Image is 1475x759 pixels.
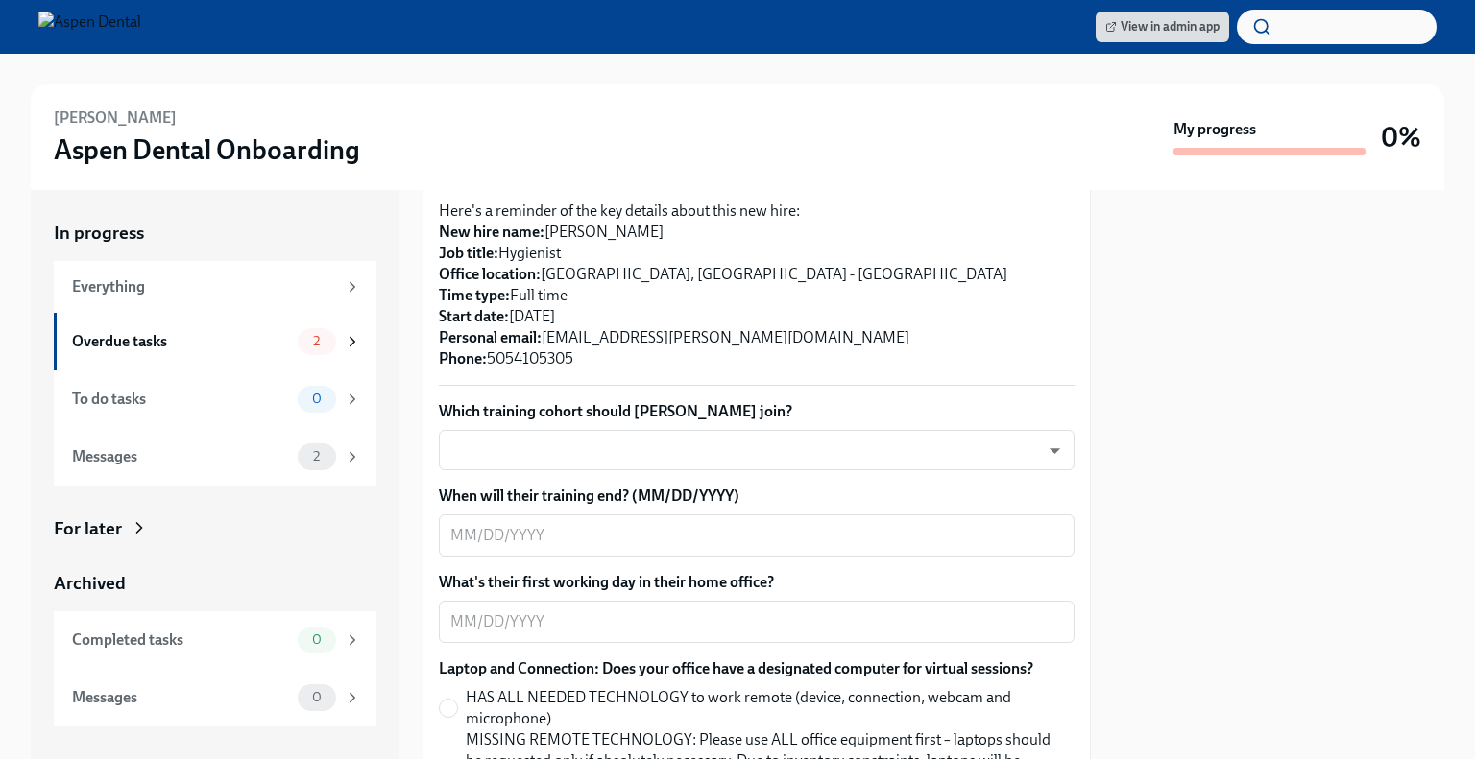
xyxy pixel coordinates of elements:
[1173,119,1256,140] strong: My progress
[54,428,376,486] a: Messages2
[439,572,1075,593] label: What's their first working day in their home office?
[439,486,1075,507] label: When will their training end? (MM/DD/YYYY)
[72,629,290,651] div: Completed tasks
[1105,17,1220,36] span: View in admin app
[301,391,333,406] span: 0
[439,307,509,325] strong: Start date:
[301,690,333,704] span: 0
[72,276,336,297] div: Everything
[54,132,360,167] h3: Aspen Dental Onboarding
[54,516,122,541] div: For later
[54,221,376,246] a: In progress
[466,687,1059,729] span: HAS ALL NEEDED TECHNOLOGY to work remote (device, connection, webcam and microphone)
[72,687,290,708] div: Messages
[54,516,376,541] a: For later
[439,328,542,346] strong: Personal email:
[439,286,510,304] strong: Time type:
[1381,120,1421,154] h3: 0%
[54,669,376,726] a: Messages0
[439,201,1075,369] p: Here's a reminder of the key details about this new hire: [PERSON_NAME] Hygienist [GEOGRAPHIC_DAT...
[38,12,141,42] img: Aspen Dental
[439,244,498,262] strong: Job title:
[54,261,376,313] a: Everything
[302,449,331,463] span: 2
[439,223,544,241] strong: New hire name:
[439,401,1075,422] label: Which training cohort should [PERSON_NAME] join?
[54,370,376,428] a: To do tasks0
[54,313,376,370] a: Overdue tasks2
[72,331,290,352] div: Overdue tasks
[439,349,487,368] strong: Phone:
[54,571,376,596] a: Archived
[302,334,331,348] span: 2
[72,389,290,410] div: To do tasks
[439,430,1075,470] div: ​
[72,446,290,467] div: Messages
[54,107,177,129] h6: [PERSON_NAME]
[1096,12,1229,42] a: View in admin app
[439,265,541,283] strong: Office location:
[54,611,376,669] a: Completed tasks0
[301,632,333,647] span: 0
[439,658,1075,679] label: Laptop and Connection: Does your office have a designated computer for virtual sessions?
